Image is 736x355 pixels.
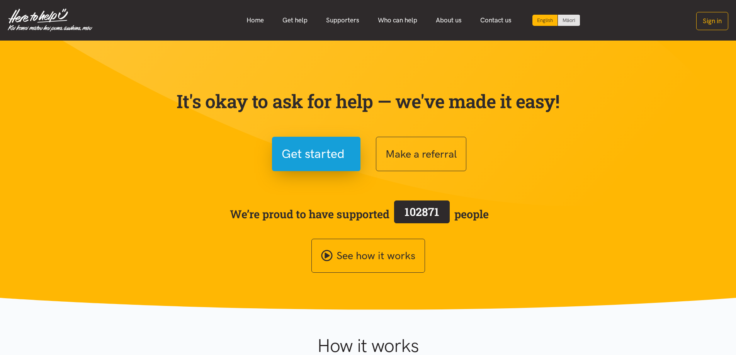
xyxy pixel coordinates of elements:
[376,137,466,171] button: Make a referral
[532,15,580,26] div: Language toggle
[273,12,317,29] a: Get help
[369,12,427,29] a: Who can help
[317,12,369,29] a: Supporters
[405,204,439,219] span: 102871
[532,15,558,26] div: Current language
[427,12,471,29] a: About us
[389,199,454,229] a: 102871
[272,137,360,171] button: Get started
[696,12,728,30] button: Sign in
[282,144,345,164] span: Get started
[311,239,425,273] a: See how it works
[8,8,92,32] img: Home
[237,12,273,29] a: Home
[175,90,561,112] p: It's okay to ask for help — we've made it easy!
[230,199,489,229] span: We’re proud to have supported people
[471,12,521,29] a: Contact us
[558,15,580,26] a: Switch to Te Reo Māori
